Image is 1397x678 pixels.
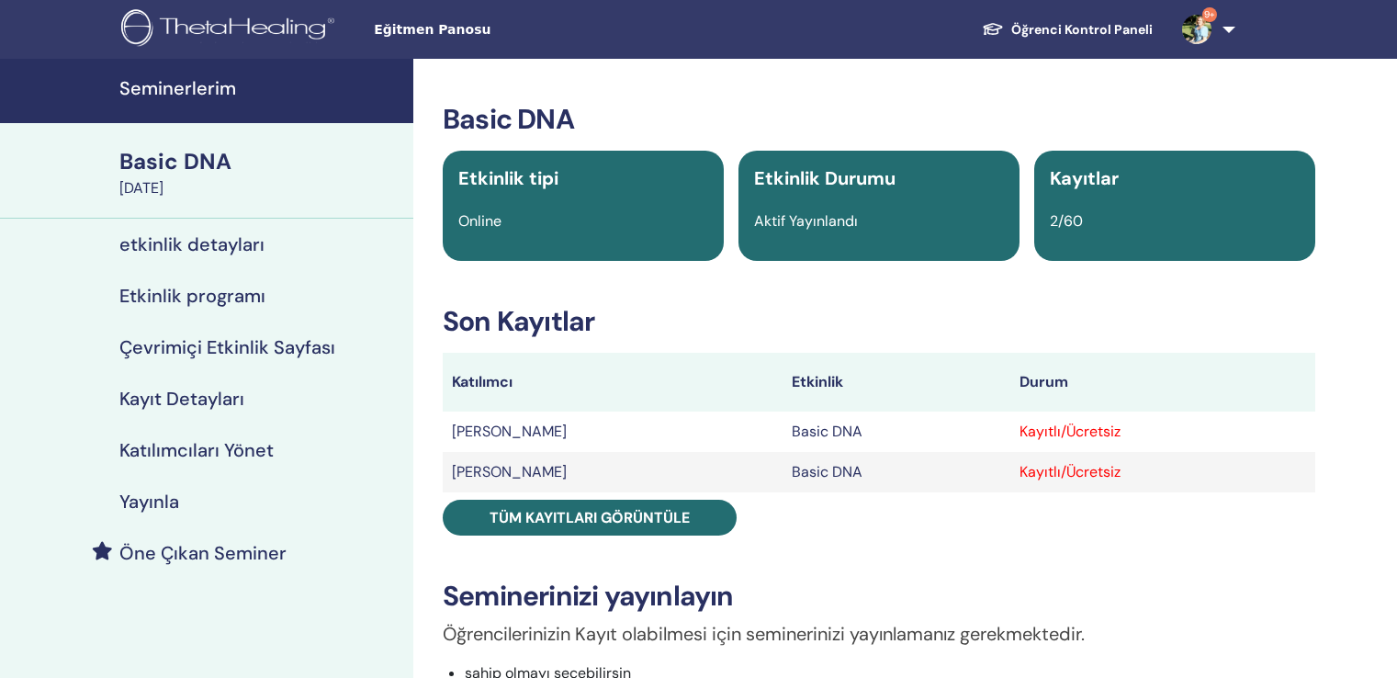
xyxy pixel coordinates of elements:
[783,452,1010,492] td: Basic DNA
[119,336,335,358] h4: Çevrimiçi Etkinlik Sayfası
[458,211,501,231] span: Online
[121,9,341,51] img: logo.png
[1202,7,1217,22] span: 9+
[108,146,413,199] a: Basic DNA[DATE]
[374,20,649,40] span: Eğitmen Panosu
[754,166,896,190] span: Etkinlik Durumu
[443,452,783,492] td: [PERSON_NAME]
[119,233,265,255] h4: etkinlik detayları
[119,388,244,410] h4: Kayıt Detayları
[443,620,1315,648] p: Öğrencilerinizin Kayıt olabilmesi için seminerinizi yayınlamanız gerekmektedir.
[443,305,1315,338] h3: Son Kayıtlar
[443,353,783,412] th: Katılımcı
[443,412,783,452] td: [PERSON_NAME]
[1182,15,1211,44] img: default.jpg
[754,211,858,231] span: Aktif Yayınlandı
[119,177,402,199] div: [DATE]
[783,412,1010,452] td: Basic DNA
[783,353,1010,412] th: Etkinlik
[1020,461,1306,483] div: Kayıtlı/Ücretsiz
[458,166,558,190] span: Etkinlik tipi
[119,491,179,513] h4: Yayınla
[443,500,737,536] a: Tüm kayıtları görüntüle
[443,580,1315,613] h3: Seminerinizi yayınlayın
[443,103,1315,136] h3: Basic DNA
[119,146,402,177] div: Basic DNA
[119,285,265,307] h4: Etkinlik programı
[119,77,402,99] h4: Seminerlerim
[119,439,274,461] h4: Katılımcıları Yönet
[490,508,690,527] span: Tüm kayıtları görüntüle
[1010,353,1315,412] th: Durum
[1050,166,1119,190] span: Kayıtlar
[1020,421,1306,443] div: Kayıtlı/Ücretsiz
[982,21,1004,37] img: graduation-cap-white.svg
[119,542,287,564] h4: Öne Çıkan Seminer
[967,13,1167,47] a: Öğrenci Kontrol Paneli
[1050,211,1083,231] span: 2/60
